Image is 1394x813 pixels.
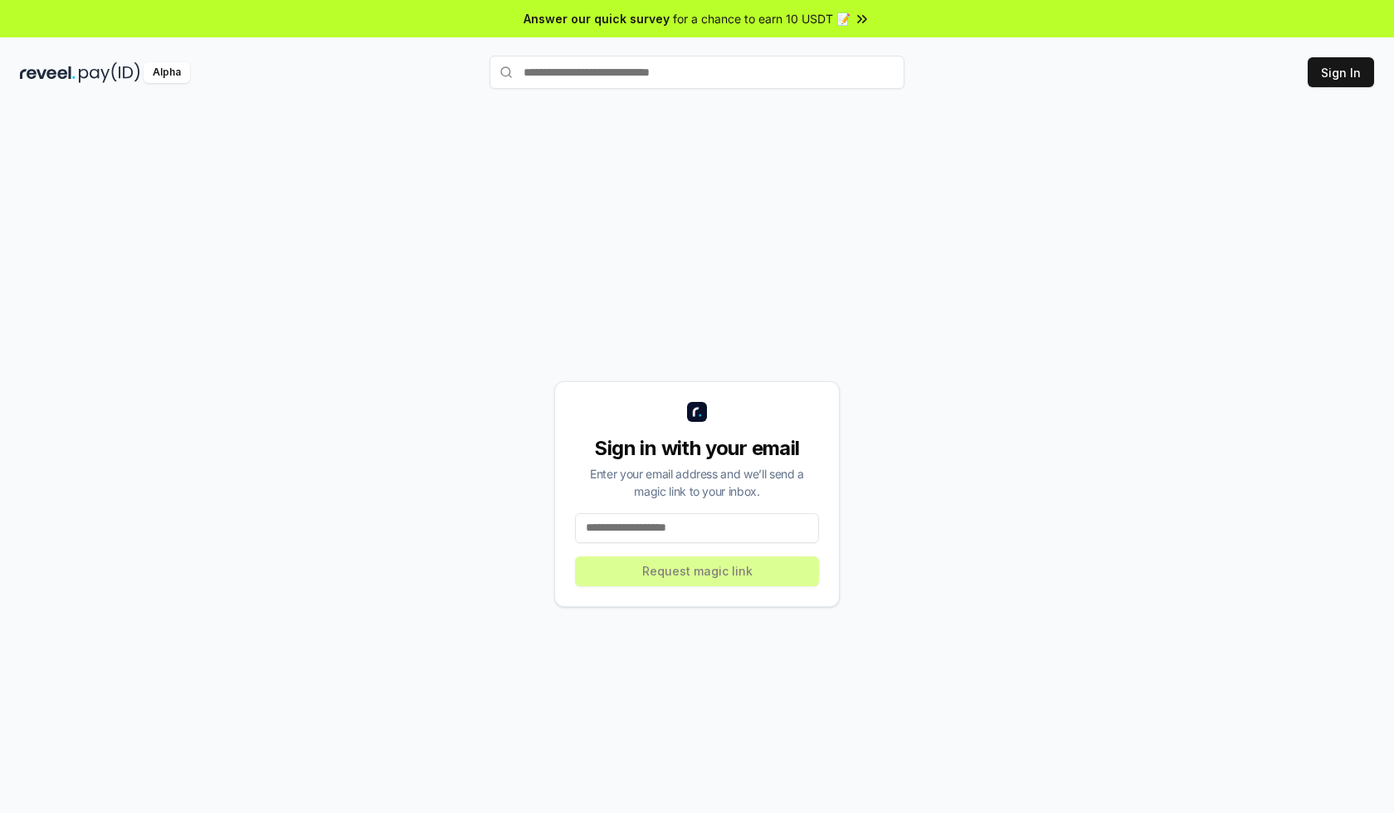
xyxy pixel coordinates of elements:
[524,10,670,27] span: Answer our quick survey
[144,62,190,83] div: Alpha
[575,465,819,500] div: Enter your email address and we’ll send a magic link to your inbox.
[687,402,707,422] img: logo_small
[20,62,76,83] img: reveel_dark
[1308,57,1374,87] button: Sign In
[575,435,819,462] div: Sign in with your email
[79,62,140,83] img: pay_id
[673,10,851,27] span: for a chance to earn 10 USDT 📝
